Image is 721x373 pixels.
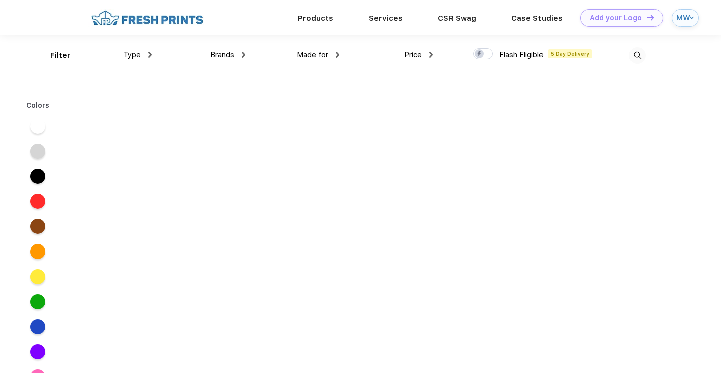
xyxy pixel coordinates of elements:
[369,14,403,23] a: Services
[123,50,141,59] span: Type
[548,49,592,58] span: 5 Day Delivery
[148,52,152,58] img: dropdown.png
[297,50,328,59] span: Made for
[499,50,544,59] span: Flash Eligible
[629,47,646,64] img: desktop_search.svg
[647,15,654,20] img: DT
[690,16,694,20] img: arrow_down_blue.svg
[19,100,57,111] div: Colors
[210,50,234,59] span: Brands
[336,52,339,58] img: dropdown.png
[88,9,206,27] img: fo%20logo%202.webp
[438,14,476,23] a: CSR Swag
[242,52,245,58] img: dropdown.png
[676,14,687,22] div: MW
[590,14,642,22] div: Add your Logo
[298,14,333,23] a: Products
[404,50,422,59] span: Price
[50,50,71,61] div: Filter
[429,52,433,58] img: dropdown.png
